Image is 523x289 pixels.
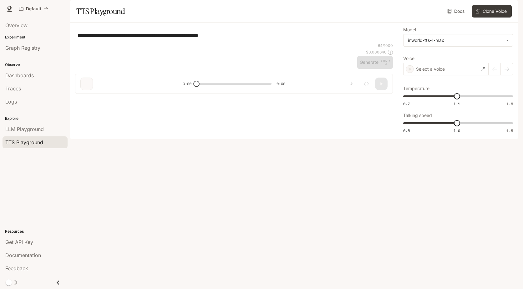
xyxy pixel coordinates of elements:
[404,34,513,46] div: inworld-tts-1-max
[403,28,416,32] p: Model
[446,5,467,18] a: Docs
[26,6,41,12] p: Default
[454,101,460,106] span: 1.1
[403,128,410,133] span: 0.5
[76,5,125,18] h1: TTS Playground
[366,49,387,55] p: $ 0.000640
[403,86,429,91] p: Temperature
[454,128,460,133] span: 1.0
[378,43,393,48] p: 64 / 1000
[403,101,410,106] span: 0.7
[403,56,414,61] p: Voice
[416,66,445,72] p: Select a voice
[408,37,503,43] div: inworld-tts-1-max
[506,128,513,133] span: 1.5
[403,113,432,118] p: Talking speed
[472,5,512,18] button: Clone Voice
[506,101,513,106] span: 1.5
[16,3,51,15] button: All workspaces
